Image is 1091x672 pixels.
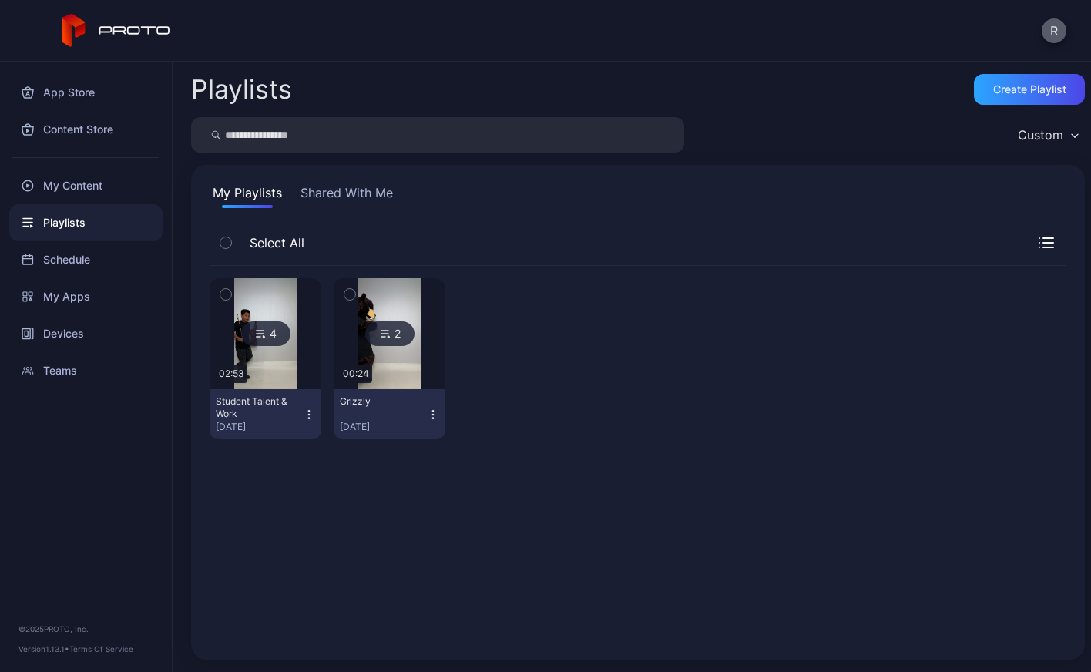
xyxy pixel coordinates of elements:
div: 00:24 [340,365,372,383]
div: [DATE] [216,421,303,433]
a: Schedule [9,241,163,278]
a: Terms Of Service [69,644,133,654]
a: Teams [9,352,163,389]
button: Custom [1010,117,1085,153]
button: Grizzly[DATE] [334,389,445,439]
span: Version 1.13.1 • [18,644,69,654]
div: 4 [241,321,290,346]
span: Select All [242,234,304,252]
div: © 2025 PROTO, Inc. [18,623,153,635]
div: 02:53 [216,365,247,383]
div: 2 [365,321,415,346]
div: Custom [1018,127,1063,143]
div: Student Talent & Work [216,395,300,420]
a: App Store [9,74,163,111]
a: Content Store [9,111,163,148]
a: My Content [9,167,163,204]
div: [DATE] [340,421,427,433]
a: Playlists [9,204,163,241]
div: Create Playlist [993,83,1066,96]
a: My Apps [9,278,163,315]
h2: Playlists [191,76,292,103]
div: Grizzly [340,395,425,408]
button: Shared With Me [297,183,396,208]
button: Create Playlist [974,74,1085,105]
button: Student Talent & Work[DATE] [210,389,321,439]
button: My Playlists [210,183,285,208]
button: R [1042,18,1066,43]
a: Devices [9,315,163,352]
